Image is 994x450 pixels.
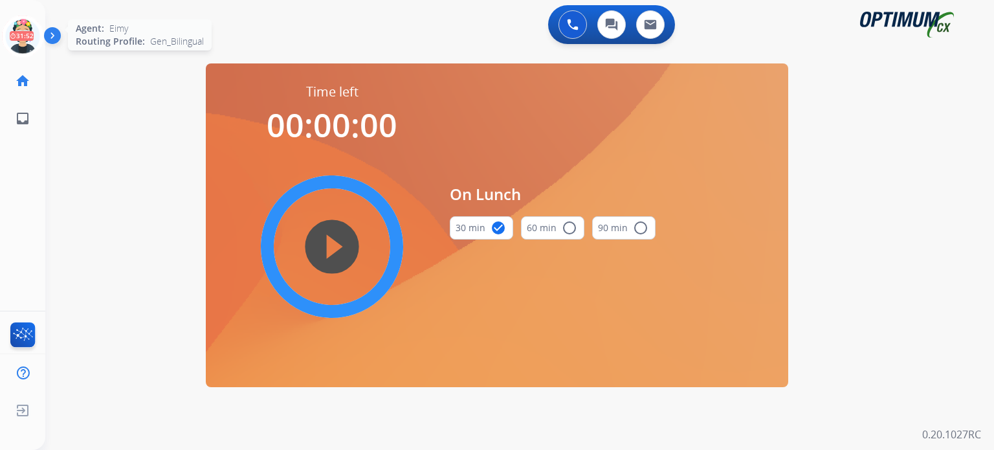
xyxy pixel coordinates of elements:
mat-icon: check_circle [491,220,506,236]
p: 0.20.1027RC [922,427,981,442]
button: 60 min [521,216,584,240]
mat-icon: play_circle_filled [324,239,340,254]
mat-icon: inbox [15,111,30,126]
span: Time left [306,83,359,101]
span: Eimy [109,22,128,35]
span: Gen_Bilingual [150,35,204,48]
mat-icon: home [15,73,30,89]
span: Routing Profile: [76,35,145,48]
button: 90 min [592,216,656,240]
mat-icon: radio_button_unchecked [633,220,648,236]
span: On Lunch [450,183,656,206]
span: Agent: [76,22,104,35]
mat-icon: radio_button_unchecked [562,220,577,236]
button: 30 min [450,216,513,240]
span: 00:00:00 [267,103,397,147]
